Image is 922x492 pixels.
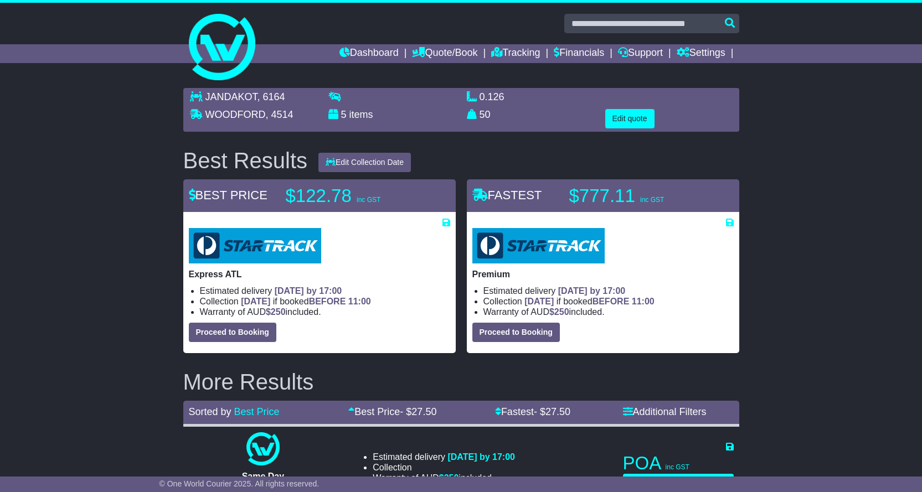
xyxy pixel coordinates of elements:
p: $122.78 [286,185,424,207]
p: Premium [472,269,734,279]
span: BEFORE [309,297,346,306]
li: Estimated delivery [483,286,734,296]
li: Warranty of AUD included. [373,473,515,483]
span: if booked [524,297,654,306]
h2: More Results [183,370,739,394]
a: Fastest- $27.50 [495,406,570,417]
span: $ [549,307,569,317]
span: [DATE] by 17:00 [447,452,515,462]
span: 50 [480,109,491,120]
span: inc GST [640,196,664,204]
li: Collection [373,462,515,473]
span: , 6164 [257,91,285,102]
span: [DATE] by 17:00 [275,286,342,296]
li: Warranty of AUD included. [200,307,450,317]
span: 250 [444,473,459,483]
p: Express ATL [189,269,450,279]
span: , 4514 [266,109,293,120]
span: inc GST [357,196,380,204]
span: items [349,109,373,120]
span: BEFORE [593,297,630,306]
span: WOODFORD [205,109,266,120]
button: Proceed to Booking [189,323,276,342]
span: [DATE] [524,297,554,306]
span: 27.50 [411,406,436,417]
span: if booked [241,297,370,306]
span: inc GST [666,463,689,471]
img: StarTrack: Express ATL [189,228,321,263]
span: 11:00 [348,297,371,306]
li: Collection [483,296,734,307]
li: Warranty of AUD included. [483,307,734,317]
button: Edit quote [605,109,655,128]
span: © One World Courier 2025. All rights reserved. [159,479,320,488]
div: Best Results [178,148,313,173]
a: Financials [554,44,604,63]
span: 250 [271,307,286,317]
span: $ [439,473,459,483]
button: Proceed to Booking [472,323,560,342]
li: Collection [200,296,450,307]
a: Tracking [491,44,540,63]
span: Sorted by [189,406,231,417]
a: Settings [677,44,725,63]
span: FASTEST [472,188,542,202]
span: 0.126 [480,91,504,102]
span: JANDAKOT [205,91,257,102]
li: Estimated delivery [373,452,515,462]
a: Best Price- $27.50 [348,406,436,417]
img: StarTrack: Premium [472,228,605,263]
p: $777.11 [569,185,708,207]
span: 250 [554,307,569,317]
img: One World Courier: Same Day Nationwide(quotes take 0.5-1 hour) [246,432,280,465]
button: Edit Collection Date [318,153,411,172]
a: Quote/Book [412,44,477,63]
span: $ [266,307,286,317]
span: 11:00 [632,297,655,306]
span: [DATE] by 17:00 [558,286,626,296]
a: Best Price [234,406,280,417]
span: 27.50 [545,406,570,417]
a: Support [618,44,663,63]
a: Additional Filters [623,406,707,417]
li: Estimated delivery [200,286,450,296]
span: BEST PRICE [189,188,267,202]
span: - $ [534,406,570,417]
p: POA [623,452,734,474]
span: - $ [400,406,436,417]
span: 5 [341,109,347,120]
span: [DATE] [241,297,270,306]
a: Dashboard [339,44,399,63]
